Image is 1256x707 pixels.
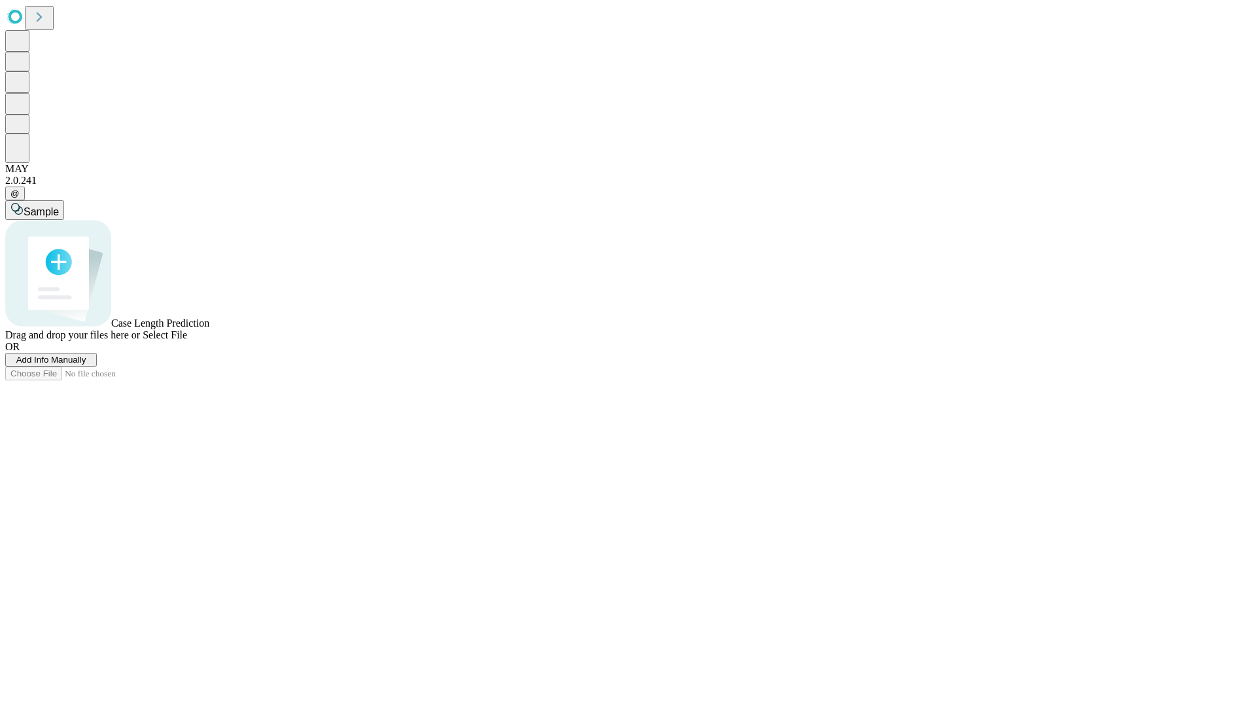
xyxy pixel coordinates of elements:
span: OR [5,341,20,352]
button: Sample [5,200,64,220]
div: MAY [5,163,1251,175]
button: Add Info Manually [5,353,97,367]
span: @ [10,189,20,198]
span: Add Info Manually [16,355,86,365]
span: Sample [24,206,59,217]
div: 2.0.241 [5,175,1251,187]
span: Case Length Prediction [111,317,209,329]
button: @ [5,187,25,200]
span: Drag and drop your files here or [5,329,140,340]
span: Select File [143,329,187,340]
